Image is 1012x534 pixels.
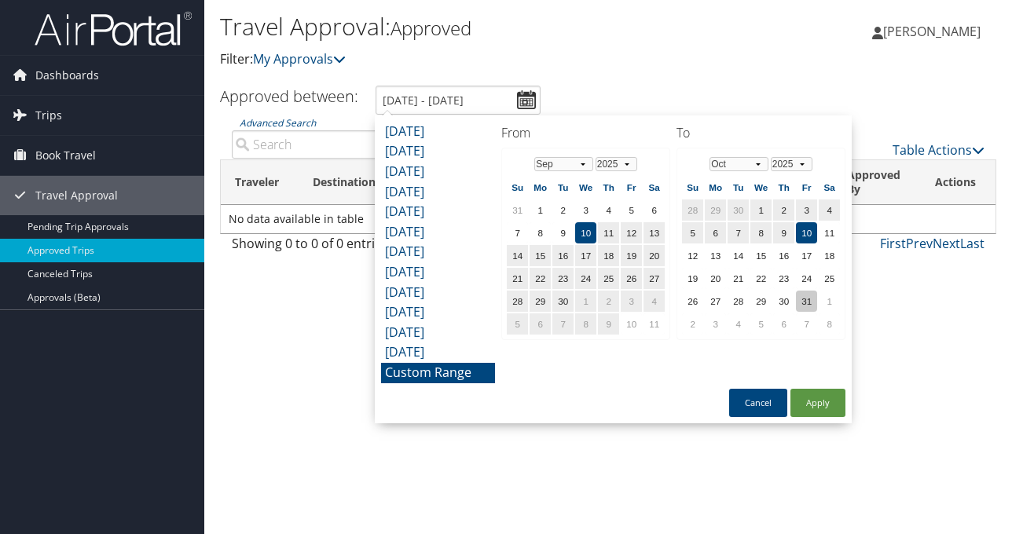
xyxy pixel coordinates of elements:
[682,313,703,335] td: 2
[381,122,495,142] li: [DATE]
[705,177,726,198] th: Mo
[773,313,794,335] td: 6
[530,199,551,221] td: 1
[598,268,619,289] td: 25
[390,15,471,41] small: Approved
[705,245,726,266] td: 13
[381,283,495,303] li: [DATE]
[381,302,495,323] li: [DATE]
[530,177,551,198] th: Mo
[381,323,495,343] li: [DATE]
[750,245,772,266] td: 15
[705,199,726,221] td: 29
[773,177,794,198] th: Th
[819,222,840,243] td: 11
[643,313,665,335] td: 11
[705,222,726,243] td: 6
[819,177,840,198] th: Sa
[575,222,596,243] td: 10
[621,268,642,289] td: 26
[220,49,738,70] p: Filter:
[796,313,817,335] td: 7
[750,177,772,198] th: We
[35,176,118,215] span: Travel Approval
[575,199,596,221] td: 3
[507,177,528,198] th: Su
[598,313,619,335] td: 9
[381,182,495,203] li: [DATE]
[643,245,665,266] td: 20
[906,235,933,252] a: Prev
[705,291,726,312] td: 27
[621,313,642,335] td: 10
[232,130,402,159] input: Advanced Search
[819,291,840,312] td: 1
[35,10,192,47] img: airportal-logo.png
[598,177,619,198] th: Th
[728,177,749,198] th: Tu
[773,222,794,243] td: 9
[796,177,817,198] th: Fr
[575,291,596,312] td: 1
[507,291,528,312] td: 28
[682,177,703,198] th: Su
[530,268,551,289] td: 22
[750,313,772,335] td: 5
[598,222,619,243] td: 11
[960,235,984,252] a: Last
[893,141,984,159] a: Table Actions
[598,291,619,312] td: 2
[598,245,619,266] td: 18
[220,86,358,107] h3: Approved between:
[643,222,665,243] td: 13
[507,313,528,335] td: 5
[575,268,596,289] td: 24
[381,242,495,262] li: [DATE]
[880,235,906,252] a: First
[682,199,703,221] td: 28
[728,199,749,221] td: 30
[750,222,772,243] td: 8
[221,160,299,205] th: Traveler: activate to sort column ascending
[232,234,402,261] div: Showing 0 to 0 of 0 entries
[552,291,574,312] td: 30
[381,262,495,283] li: [DATE]
[796,245,817,266] td: 17
[643,199,665,221] td: 6
[773,268,794,289] td: 23
[872,8,996,55] a: [PERSON_NAME]
[728,245,749,266] td: 14
[552,177,574,198] th: Tu
[819,268,840,289] td: 25
[35,136,96,175] span: Book Travel
[507,268,528,289] td: 21
[552,222,574,243] td: 9
[299,160,397,205] th: Destination: activate to sort column ascending
[598,199,619,221] td: 4
[705,268,726,289] td: 20
[682,222,703,243] td: 5
[750,199,772,221] td: 1
[921,160,995,205] th: Actions
[621,177,642,198] th: Fr
[728,313,749,335] td: 4
[552,245,574,266] td: 16
[552,313,574,335] td: 7
[381,141,495,162] li: [DATE]
[221,205,995,233] td: No data available in table
[621,245,642,266] td: 19
[35,96,62,135] span: Trips
[728,291,749,312] td: 28
[796,222,817,243] td: 10
[552,199,574,221] td: 2
[682,268,703,289] td: 19
[575,313,596,335] td: 8
[507,199,528,221] td: 31
[381,363,495,383] li: Custom Range
[676,124,845,141] h4: To
[621,199,642,221] td: 5
[575,177,596,198] th: We
[507,222,528,243] td: 7
[682,245,703,266] td: 12
[773,245,794,266] td: 16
